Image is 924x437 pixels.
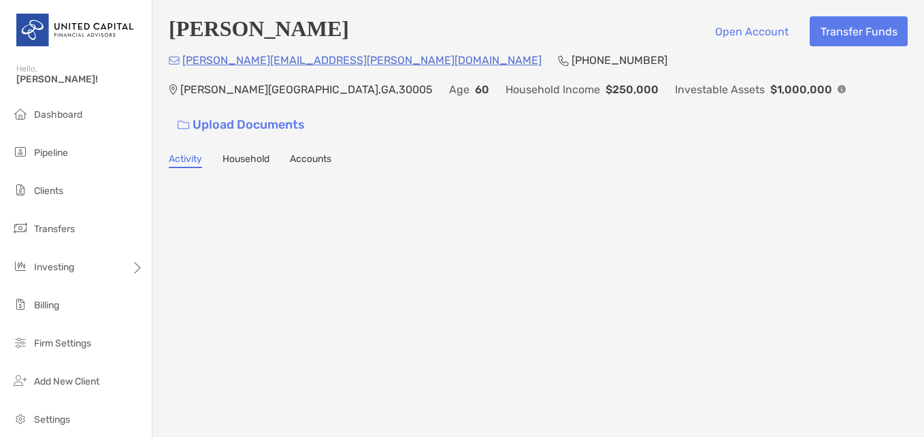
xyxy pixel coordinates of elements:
[34,185,63,197] span: Clients
[16,74,144,85] span: [PERSON_NAME]!
[572,52,667,69] p: [PHONE_NUMBER]
[475,81,489,98] p: 60
[178,120,189,130] img: button icon
[704,16,799,46] button: Open Account
[606,81,659,98] p: $250,000
[770,81,832,98] p: $1,000,000
[34,338,91,349] span: Firm Settings
[182,52,542,69] p: [PERSON_NAME][EMAIL_ADDRESS][PERSON_NAME][DOMAIN_NAME]
[12,296,29,312] img: billing icon
[12,220,29,236] img: transfers icon
[12,182,29,198] img: clients icon
[180,81,433,98] p: [PERSON_NAME][GEOGRAPHIC_DATA] , GA , 30005
[34,261,74,273] span: Investing
[12,144,29,160] img: pipeline icon
[34,376,99,387] span: Add New Client
[34,109,82,120] span: Dashboard
[34,300,59,311] span: Billing
[12,372,29,389] img: add_new_client icon
[34,223,75,235] span: Transfers
[810,16,908,46] button: Transfer Funds
[675,81,765,98] p: Investable Assets
[169,110,314,140] a: Upload Documents
[12,258,29,274] img: investing icon
[222,153,269,168] a: Household
[449,81,469,98] p: Age
[34,147,68,159] span: Pipeline
[169,56,180,65] img: Email Icon
[12,334,29,351] img: firm-settings icon
[34,414,70,425] span: Settings
[506,81,600,98] p: Household Income
[16,5,135,54] img: United Capital Logo
[838,85,846,93] img: Info Icon
[169,16,349,46] h4: [PERSON_NAME]
[558,55,569,66] img: Phone Icon
[169,84,178,95] img: Location Icon
[12,106,29,122] img: dashboard icon
[290,153,331,168] a: Accounts
[12,410,29,427] img: settings icon
[169,153,202,168] a: Activity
